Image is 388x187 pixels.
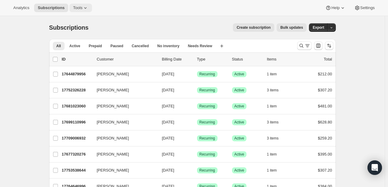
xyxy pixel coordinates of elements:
button: [PERSON_NAME] [93,149,154,159]
button: Subscriptions [34,4,68,12]
button: Bulk updates [277,23,307,32]
div: IDCustomerBilling DateTypeStatusItemsTotal [62,56,332,62]
span: Subscriptions [49,24,89,31]
span: No inventory [157,44,179,48]
span: $395.00 [318,152,332,156]
div: 17753538644[PERSON_NAME][DATE]SuccessRecurringSuccessActive1 item$307.20 [62,166,332,175]
span: [PERSON_NAME] [97,87,129,93]
button: Create subscription [233,23,274,32]
span: $628.80 [318,120,332,124]
span: Paused [110,44,123,48]
p: 17752326228 [62,87,92,93]
span: [DATE] [162,168,174,172]
span: [PERSON_NAME] [97,151,129,157]
div: 17752326228[PERSON_NAME][DATE]SuccessRecurringSuccessActive3 items$307.20 [62,86,332,94]
span: $307.20 [318,168,332,172]
span: Active [234,120,244,125]
span: Analytics [13,5,29,10]
button: 1 item [267,150,284,159]
p: 17644879956 [62,71,92,77]
button: Help [322,4,349,12]
span: Subscriptions [38,5,65,10]
span: [DATE] [162,136,174,140]
span: Tools [73,5,82,10]
span: Recurring [199,136,215,141]
span: [PERSON_NAME] [97,119,129,125]
span: [DATE] [162,120,174,124]
span: Help [331,5,339,10]
p: 17709006932 [62,135,92,141]
span: Recurring [199,168,215,173]
span: Active [234,168,244,173]
button: 3 items [267,86,285,94]
button: 3 items [267,118,285,126]
span: All [56,44,61,48]
div: Items [267,56,297,62]
button: [PERSON_NAME] [93,101,154,111]
span: 1 item [267,72,277,77]
p: Status [232,56,262,62]
button: [PERSON_NAME] [93,133,154,143]
span: [DATE] [162,88,174,92]
span: 3 items [267,120,279,125]
button: 1 item [267,166,284,175]
span: Cancelled [132,44,149,48]
span: Recurring [199,152,215,157]
div: Type [197,56,227,62]
p: Total [324,56,332,62]
p: Customer [97,56,157,62]
button: Sort the results [325,41,333,50]
button: [PERSON_NAME] [93,166,154,175]
button: Analytics [10,4,33,12]
span: 3 items [267,136,279,141]
button: Create new view [217,42,227,50]
button: 3 items [267,134,285,143]
span: Needs Review [188,44,212,48]
button: Search and filter results [297,41,312,50]
div: 17644879956[PERSON_NAME][DATE]SuccessRecurringSuccessActive1 item$212.00 [62,70,332,78]
button: 1 item [267,102,284,110]
button: 1 item [267,70,284,78]
div: 17699110996[PERSON_NAME][DATE]SuccessRecurringSuccessActive3 items$628.80 [62,118,332,126]
span: Recurring [199,120,215,125]
p: 17677320276 [62,151,92,157]
span: Export [313,25,324,30]
button: Tools [69,4,92,12]
span: 3 items [267,88,279,93]
span: Settings [360,5,375,10]
span: Recurring [199,72,215,77]
span: $259.20 [318,136,332,140]
button: [PERSON_NAME] [93,69,154,79]
span: [PERSON_NAME] [97,103,129,109]
span: $212.00 [318,72,332,76]
span: 1 item [267,152,277,157]
span: Active [234,152,244,157]
span: $307.20 [318,88,332,92]
p: 17699110996 [62,119,92,125]
span: Prepaid [89,44,102,48]
div: 17709006932[PERSON_NAME][DATE]SuccessRecurringSuccessActive3 items$259.20 [62,134,332,143]
div: Open Intercom Messenger [367,160,382,175]
span: Active [69,44,80,48]
span: Active [234,72,244,77]
span: Create subscription [237,25,271,30]
span: 1 item [267,168,277,173]
span: 1 item [267,104,277,109]
p: 17681023060 [62,103,92,109]
p: Billing Date [162,56,192,62]
span: $481.00 [318,104,332,108]
button: Customize table column order and visibility [314,41,323,50]
span: [DATE] [162,104,174,108]
button: Settings [351,4,378,12]
div: 17681023060[PERSON_NAME][DATE]SuccessRecurringSuccessActive1 item$481.00 [62,102,332,110]
p: 17753538644 [62,167,92,173]
button: [PERSON_NAME] [93,117,154,127]
span: Active [234,136,244,141]
span: [DATE] [162,152,174,156]
span: Recurring [199,104,215,109]
span: Bulk updates [280,25,303,30]
span: [PERSON_NAME] [97,135,129,141]
p: ID [62,56,92,62]
span: Recurring [199,88,215,93]
span: Active [234,104,244,109]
